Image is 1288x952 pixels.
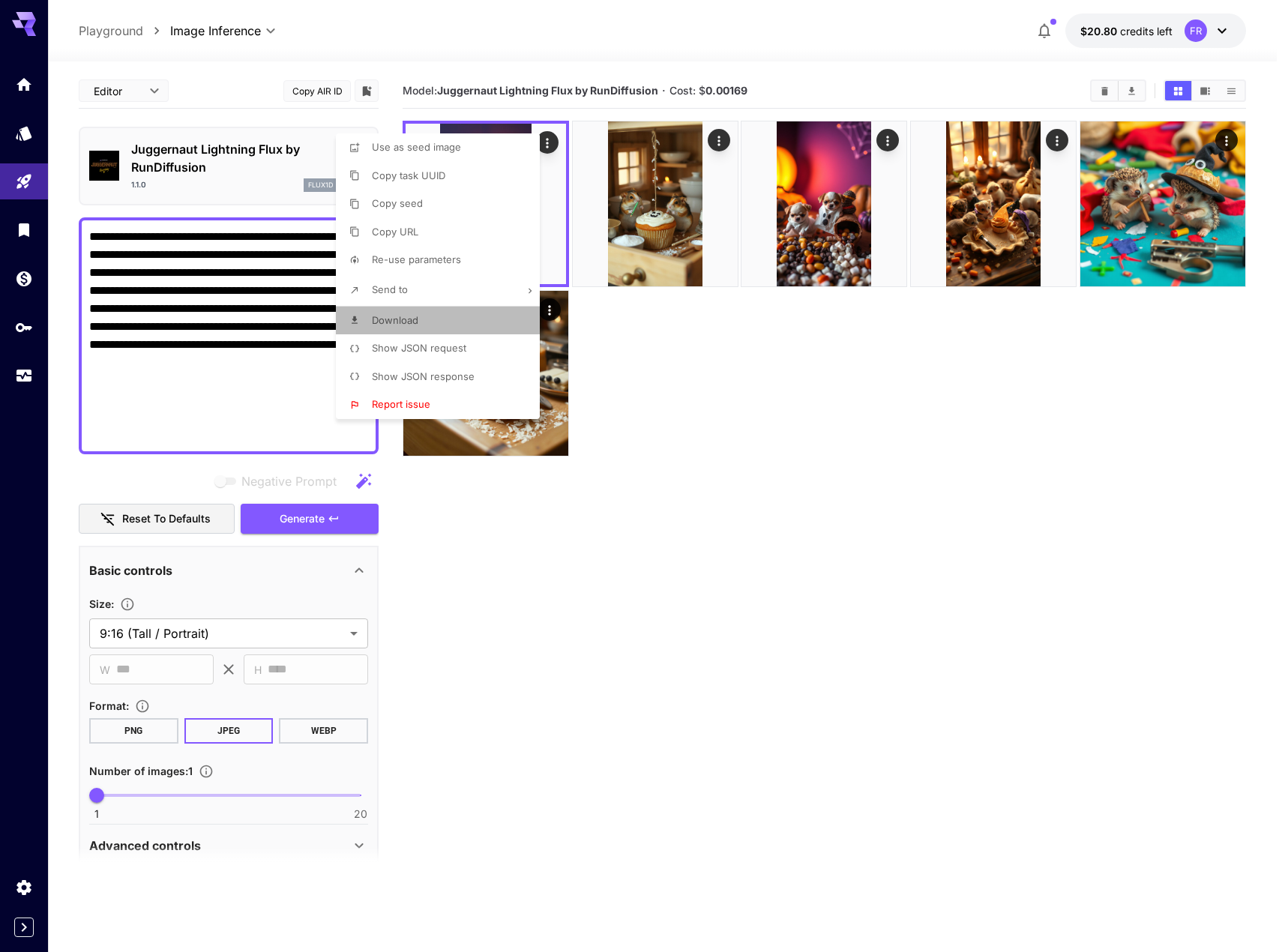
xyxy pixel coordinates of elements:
[372,342,466,354] span: Show JSON request
[372,370,475,382] span: Show JSON response
[372,226,418,238] span: Copy URL
[372,314,418,326] span: Download
[372,141,461,153] span: Use as seed image
[372,283,408,295] span: Send to
[372,197,423,209] span: Copy seed
[372,169,445,181] span: Copy task UUID
[372,398,430,410] span: Report issue
[372,253,461,265] span: Re-use parameters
